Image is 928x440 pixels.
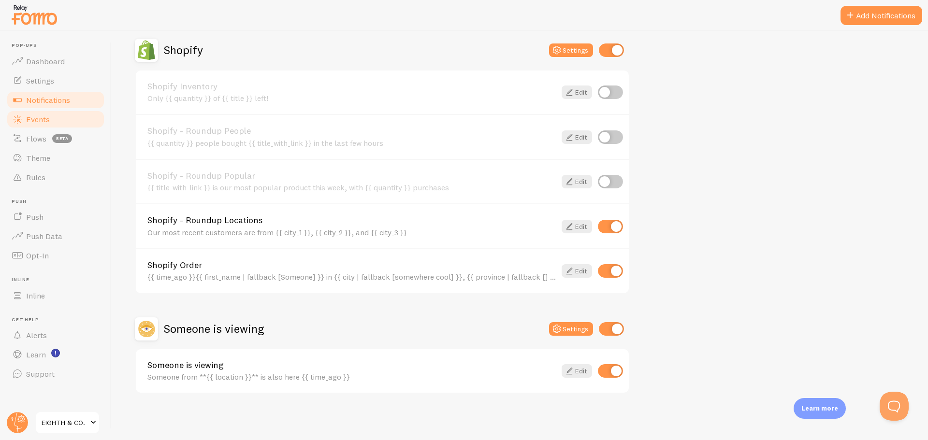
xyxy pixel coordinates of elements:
div: {{ time_ago }}{{ first_name | fallback [Someone] }} in {{ city | fallback [somewhere cool] }}, {{... [147,272,556,281]
a: Shopify Order [147,261,556,270]
span: Notifications [26,95,70,105]
span: Push Data [26,231,62,241]
a: Edit [562,175,592,188]
div: Learn more [794,398,846,419]
a: Opt-In [6,246,105,265]
a: Inline [6,286,105,305]
a: Rules [6,168,105,187]
iframe: Help Scout Beacon - Open [880,392,909,421]
a: Edit [562,220,592,233]
a: Push [6,207,105,227]
img: Shopify [135,39,158,62]
svg: <p>Watch New Feature Tutorials!</p> [51,349,60,357]
a: Shopify - Roundup Locations [147,216,556,225]
h2: Someone is viewing [164,321,264,336]
span: Theme [26,153,50,163]
span: EIGHTH & CO. [42,417,87,428]
a: Notifications [6,90,105,110]
a: Edit [562,85,592,99]
a: Edit [562,364,592,378]
span: Opt-In [26,251,49,260]
span: Support [26,369,55,379]
span: Rules [26,172,45,182]
span: Pop-ups [12,43,105,49]
a: Dashboard [6,52,105,71]
a: Learn [6,345,105,364]
span: Flows [26,134,46,143]
a: Support [6,364,105,383]
p: Learn more [801,404,838,413]
a: Theme [6,148,105,168]
a: Flows beta [6,129,105,148]
span: Settings [26,76,54,85]
button: Settings [549,322,593,336]
div: Someone from **{{ location }}** is also here {{ time_ago }} [147,372,556,381]
a: Alerts [6,326,105,345]
a: Edit [562,130,592,144]
span: Dashboard [26,57,65,66]
h2: Shopify [164,43,203,57]
div: Our most recent customers are from {{ city_1 }}, {{ city_2 }}, and {{ city_3 }} [147,228,556,237]
a: Settings [6,71,105,90]
a: Shopify - Roundup Popular [147,171,556,180]
div: {{ title_with_link }} is our most popular product this week, with {{ quantity }} purchases [147,183,556,192]
span: Events [26,114,50,124]
a: Push Data [6,227,105,246]
span: beta [52,134,72,143]
div: Only {{ quantity }} of {{ title }} left! [147,94,556,102]
button: Settings [549,43,593,57]
span: Inline [12,277,105,283]
a: Someone is viewing [147,361,556,369]
img: Someone is viewing [135,317,158,341]
span: Learn [26,350,46,359]
a: EIGHTH & CO. [35,411,100,434]
span: Push [12,199,105,205]
span: Inline [26,291,45,300]
a: Shopify - Roundup People [147,127,556,135]
a: Edit [562,264,592,278]
span: Push [26,212,43,222]
img: fomo-relay-logo-orange.svg [10,2,58,27]
span: Get Help [12,317,105,323]
a: Events [6,110,105,129]
a: Shopify Inventory [147,82,556,91]
div: {{ quantity }} people bought {{ title_with_link }} in the last few hours [147,139,556,147]
span: Alerts [26,330,47,340]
